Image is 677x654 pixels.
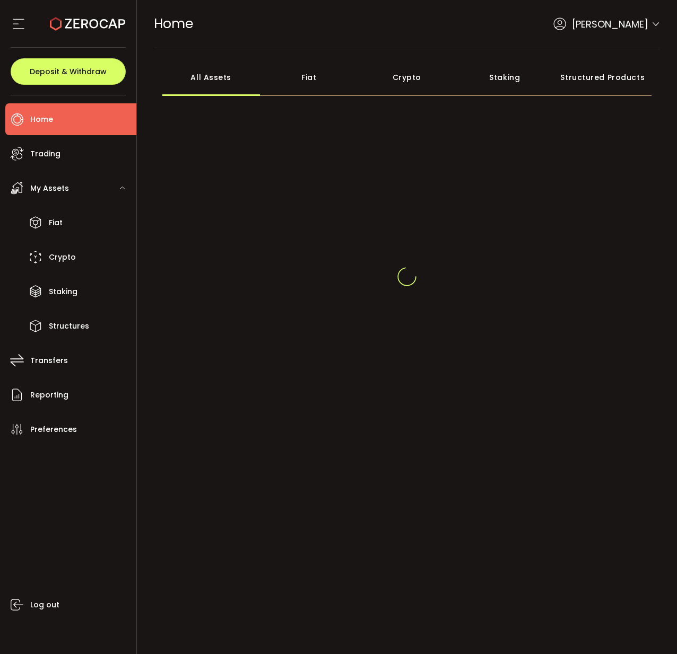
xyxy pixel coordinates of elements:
[456,59,554,96] div: Staking
[11,58,126,85] button: Deposit & Withdraw
[30,146,60,162] span: Trading
[30,112,53,127] span: Home
[30,353,68,368] span: Transfers
[49,250,76,265] span: Crypto
[162,59,261,96] div: All Assets
[30,597,59,613] span: Log out
[49,284,77,299] span: Staking
[260,59,358,96] div: Fiat
[30,422,77,437] span: Preferences
[554,59,652,96] div: Structured Products
[154,14,193,33] span: Home
[358,59,456,96] div: Crypto
[30,68,107,75] span: Deposit & Withdraw
[30,387,68,403] span: Reporting
[49,215,63,231] span: Fiat
[49,319,89,334] span: Structures
[30,181,69,196] span: My Assets
[572,17,648,31] span: [PERSON_NAME]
